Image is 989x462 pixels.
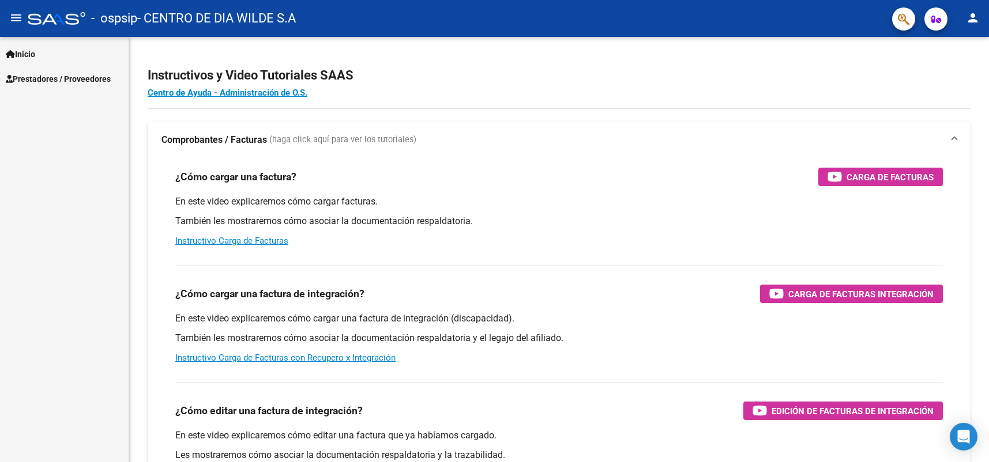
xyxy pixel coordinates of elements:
[9,11,23,25] mat-icon: menu
[760,285,943,303] button: Carga de Facturas Integración
[788,287,934,301] span: Carga de Facturas Integración
[148,122,971,158] mat-expansion-panel-header: Comprobantes / Facturas (haga click aquí para ver los tutoriales)
[91,6,137,31] span: - ospsip
[175,449,943,461] p: Les mostraremos cómo asociar la documentación respaldatoria y la trazabilidad.
[175,286,364,302] h3: ¿Cómo cargar una factura de integración?
[175,353,396,363] a: Instructivo Carga de Facturas con Recupero x Integración
[6,48,35,60] span: Inicio
[966,11,980,25] mat-icon: person
[818,168,943,186] button: Carga de Facturas
[950,423,977,450] div: Open Intercom Messenger
[175,169,296,185] h3: ¿Cómo cargar una factura?
[772,404,934,418] span: Edición de Facturas de integración
[175,215,943,228] p: También les mostraremos cómo asociar la documentación respaldatoria.
[847,170,934,184] span: Carga de Facturas
[161,134,267,146] strong: Comprobantes / Facturas
[175,236,288,246] a: Instructivo Carga de Facturas
[175,332,943,344] p: También les mostraremos cómo asociar la documentación respaldatoria y el legajo del afiliado.
[148,65,971,86] h2: Instructivos y Video Tutoriales SAAS
[175,403,363,419] h3: ¿Cómo editar una factura de integración?
[175,312,943,325] p: En este video explicaremos cómo cargar una factura de integración (discapacidad).
[743,402,943,420] button: Edición de Facturas de integración
[137,6,296,31] span: - CENTRO DE DIA WILDE S.A
[6,73,111,85] span: Prestadores / Proveedores
[175,195,943,208] p: En este video explicaremos cómo cargar facturas.
[175,429,943,442] p: En este video explicaremos cómo editar una factura que ya habíamos cargado.
[269,134,416,146] span: (haga click aquí para ver los tutoriales)
[148,88,307,98] a: Centro de Ayuda - Administración de O.S.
